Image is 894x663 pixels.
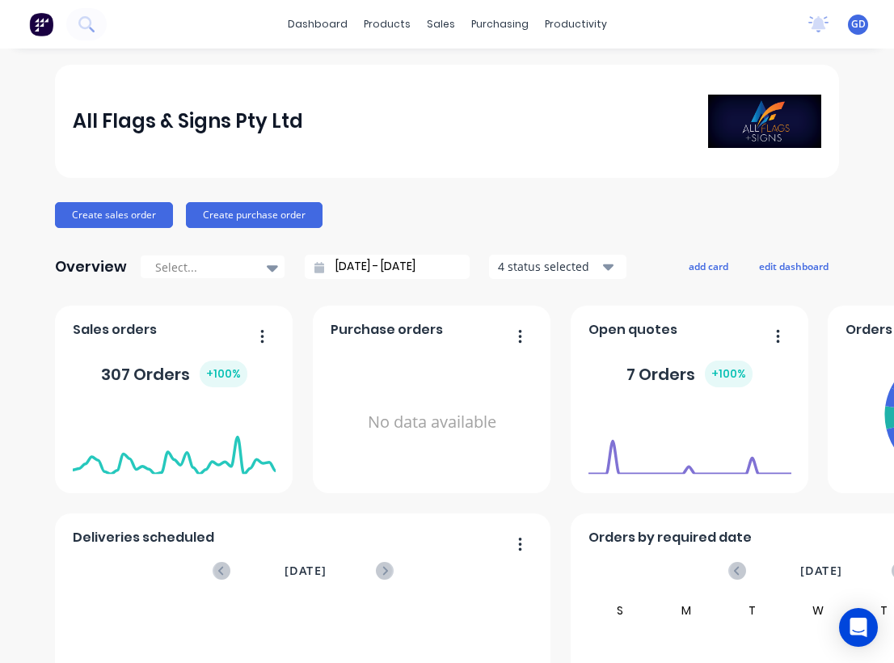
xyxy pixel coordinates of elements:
[419,12,463,36] div: sales
[719,601,786,620] div: T
[708,95,821,148] img: All Flags & Signs Pty Ltd
[186,202,323,228] button: Create purchase order
[588,601,654,620] div: S
[678,255,739,277] button: add card
[626,361,753,387] div: 7 Orders
[839,608,878,647] div: Open Intercom Messenger
[463,12,537,36] div: purchasing
[55,251,127,283] div: Overview
[588,320,677,340] span: Open quotes
[537,12,615,36] div: productivity
[101,361,247,387] div: 307 Orders
[29,12,53,36] img: Factory
[653,601,719,620] div: M
[280,12,356,36] a: dashboard
[800,562,842,580] span: [DATE]
[285,562,327,580] span: [DATE]
[200,361,247,387] div: + 100 %
[498,258,600,275] div: 4 status selected
[331,346,533,499] div: No data available
[73,105,303,137] div: All Flags & Signs Pty Ltd
[55,202,173,228] button: Create sales order
[785,601,851,620] div: W
[749,255,839,277] button: edit dashboard
[356,12,419,36] div: products
[331,320,443,340] span: Purchase orders
[705,361,753,387] div: + 100 %
[851,17,866,32] span: GD
[489,255,626,279] button: 4 status selected
[73,320,157,340] span: Sales orders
